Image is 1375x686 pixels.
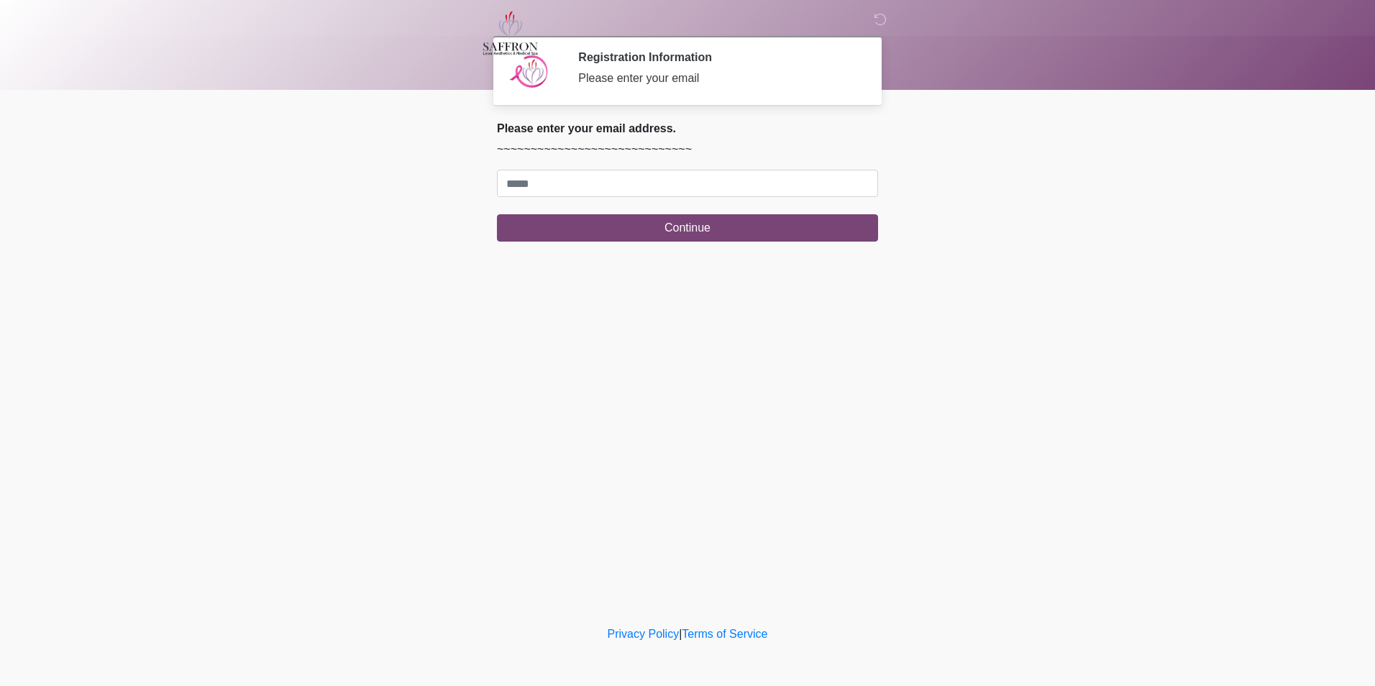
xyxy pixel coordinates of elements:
img: Agent Avatar [508,50,551,93]
div: Please enter your email [578,70,856,87]
p: ~~~~~~~~~~~~~~~~~~~~~~~~~~~~~ [497,141,878,158]
h2: Please enter your email address. [497,122,878,135]
a: Privacy Policy [608,628,680,640]
a: Terms of Service [682,628,767,640]
a: | [679,628,682,640]
img: Saffron Laser Aesthetics and Medical Spa Logo [483,11,539,55]
button: Continue [497,214,878,242]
